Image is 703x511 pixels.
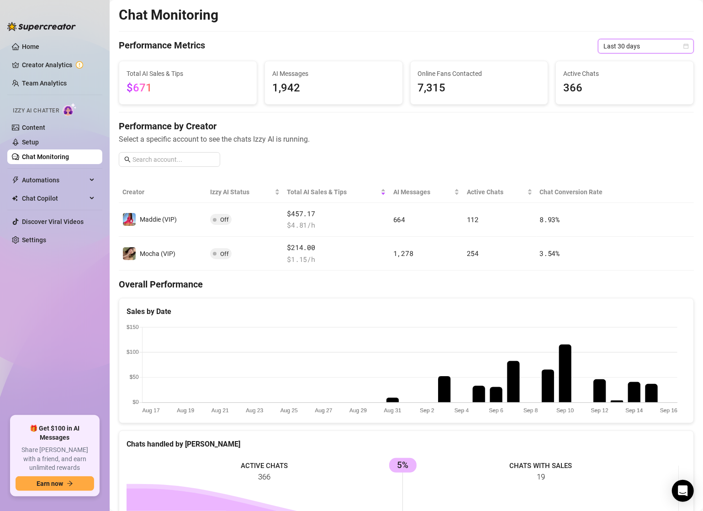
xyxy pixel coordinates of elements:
[393,215,405,224] span: 664
[22,218,84,225] a: Discover Viral Videos
[272,69,395,79] span: AI Messages
[140,250,175,257] span: Mocha (VIP)
[123,247,136,260] img: Mocha (VIP)
[418,80,541,97] span: 7,315
[123,213,136,226] img: Maddie (VIP)
[390,181,463,203] th: AI Messages
[127,306,686,317] div: Sales by Date
[287,220,386,231] span: $ 4.81 /h
[16,476,94,491] button: Earn nowarrow-right
[463,181,536,203] th: Active Chats
[12,195,18,202] img: Chat Copilot
[119,39,205,53] h4: Performance Metrics
[22,80,67,87] a: Team Analytics
[467,187,525,197] span: Active Chats
[540,249,560,258] span: 3.54 %
[536,181,637,203] th: Chat Conversion Rate
[272,80,395,97] span: 1,942
[22,124,45,131] a: Content
[22,58,95,72] a: Creator Analytics exclamation-circle
[287,254,386,265] span: $ 1.15 /h
[22,236,46,244] a: Settings
[127,81,152,94] span: $671
[22,153,69,160] a: Chat Monitoring
[119,6,218,24] h2: Chat Monitoring
[63,103,77,116] img: AI Chatter
[22,43,39,50] a: Home
[119,120,694,133] h4: Performance by Creator
[467,215,479,224] span: 112
[67,480,73,487] span: arrow-right
[119,278,694,291] h4: Overall Performance
[287,242,386,253] span: $214.00
[13,106,59,115] span: Izzy AI Chatter
[127,69,249,79] span: Total AI Sales & Tips
[124,156,131,163] span: search
[22,138,39,146] a: Setup
[37,480,63,487] span: Earn now
[7,22,76,31] img: logo-BBDzfeDw.svg
[418,69,541,79] span: Online Fans Contacted
[206,181,283,203] th: Izzy AI Status
[210,187,272,197] span: Izzy AI Status
[467,249,479,258] span: 254
[132,154,215,165] input: Search account...
[22,173,87,187] span: Automations
[127,438,686,450] div: Chats handled by [PERSON_NAME]
[22,191,87,206] span: Chat Copilot
[287,208,386,219] span: $457.17
[220,250,229,257] span: Off
[16,446,94,473] span: Share [PERSON_NAME] with a friend, and earn unlimited rewards
[140,216,177,223] span: Maddie (VIP)
[540,215,560,224] span: 8.93 %
[119,181,206,203] th: Creator
[393,187,452,197] span: AI Messages
[393,249,413,258] span: 1,278
[16,424,94,442] span: 🎁 Get $100 in AI Messages
[119,133,694,145] span: Select a specific account to see the chats Izzy AI is running.
[563,80,686,97] span: 366
[287,187,379,197] span: Total AI Sales & Tips
[563,69,686,79] span: Active Chats
[284,181,390,203] th: Total AI Sales & Tips
[683,43,689,49] span: calendar
[220,216,229,223] span: Off
[603,39,688,53] span: Last 30 days
[672,480,694,502] div: Open Intercom Messenger
[12,176,19,184] span: thunderbolt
